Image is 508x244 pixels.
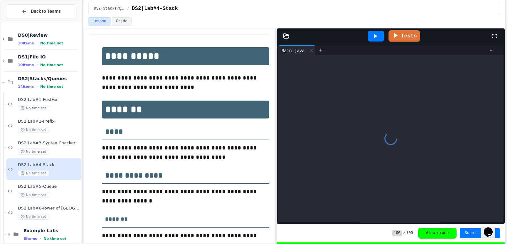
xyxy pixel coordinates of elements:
[392,230,402,236] span: 100
[36,84,38,89] span: •
[112,17,132,26] button: Grade
[40,63,63,67] span: No time set
[406,231,413,236] span: 100
[18,214,49,220] span: No time set
[18,32,80,38] span: DS0|Review
[465,231,495,236] span: Submit Answer
[18,192,49,198] span: No time set
[18,54,80,60] span: DS1|File IO
[481,218,502,238] iframe: chat widget
[24,237,37,241] span: 8 items
[18,184,80,189] span: DS2|Lab#5-Queue
[40,85,63,89] span: No time set
[460,228,500,238] button: Submit Answer
[18,170,49,176] span: No time set
[389,30,420,42] a: Tests
[18,63,34,67] span: 10 items
[18,127,49,133] span: No time set
[31,8,61,15] span: Back to Teams
[18,105,49,111] span: No time set
[127,6,129,11] span: /
[6,4,76,18] button: Back to Teams
[43,237,66,241] span: No time set
[36,62,38,67] span: •
[40,236,41,241] span: •
[18,97,80,103] span: DS2|Lab#1-PostFix
[18,119,80,124] span: DS2|Lab#2-Prefix
[403,231,405,236] span: /
[94,6,125,11] span: DS2|Stacks/Queues
[36,41,38,46] span: •
[40,41,63,45] span: No time set
[18,85,34,89] span: 14 items
[18,76,80,81] span: DS2|Stacks/Queues
[418,228,457,239] button: View grade
[278,47,308,54] div: Main.java
[18,162,80,168] span: DS2|Lab#4-Stack
[18,149,49,155] span: No time set
[89,17,111,26] button: Lesson
[18,141,80,146] span: DS2|Lab#3-Syntax Checker
[18,41,34,45] span: 10 items
[132,5,178,12] span: DS2|Lab#4-Stack
[278,45,316,55] div: Main.java
[24,228,80,233] span: Example Labs
[18,206,80,211] span: DS2|Lab#6-Tower of [GEOGRAPHIC_DATA](Extra Credit)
